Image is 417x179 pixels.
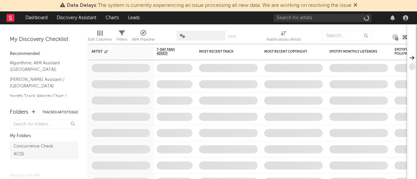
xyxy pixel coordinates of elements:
[353,3,357,8] span: Dismiss
[117,28,127,46] div: Filters
[10,109,28,116] div: Folders
[67,3,96,8] span: Data Delays
[266,36,301,44] div: Notifications (Artist)
[88,36,112,44] div: Edit Columns
[10,59,72,73] a: Algorithmic A&R Assistant ([GEOGRAPHIC_DATA])
[52,11,101,24] a: Discovery Assistant
[132,36,155,44] div: A&R Pipeline
[10,132,78,140] div: My Folders
[21,11,52,24] a: Dashboard
[92,50,140,54] div: Artist
[67,3,352,8] span: : The system is currently experiencing an issue processing all new data. We are working on resolv...
[264,50,313,54] div: Most Recent Copyright
[101,11,123,24] a: Charts
[10,93,72,106] a: Spotify Track Velocity Chart / FR
[10,142,78,159] a: Concurrence Check AC(5)
[199,50,248,54] div: Most Recent Track
[274,14,371,22] input: Search for artists
[123,11,144,24] a: Leads
[14,143,60,158] div: Concurrence Check AC ( 5 )
[329,50,378,54] div: Spotify Monthly Listeners
[132,28,155,46] div: A&R Pipeline
[10,76,72,89] a: [PERSON_NAME] Assistant / [GEOGRAPHIC_DATA]
[10,50,78,58] div: Recommended
[117,36,127,44] div: Filters
[323,31,371,41] input: Search...
[88,28,112,46] div: Edit Columns
[42,111,78,114] button: Tracked Artists(162)
[266,28,301,46] div: Notifications (Artist)
[228,35,236,38] button: Save
[10,120,78,129] input: Search for folders...
[157,48,183,56] span: 7-Day Fans Added
[10,36,78,44] div: My Discovery Checklist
